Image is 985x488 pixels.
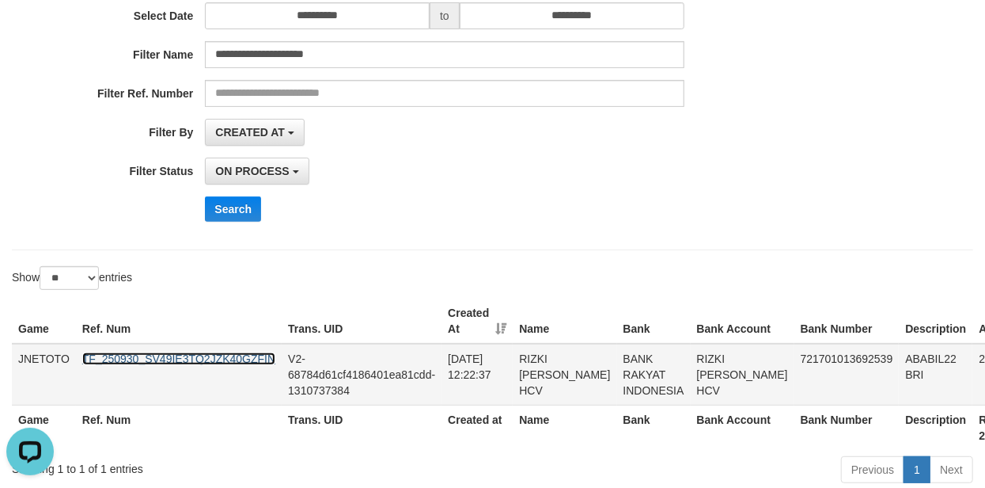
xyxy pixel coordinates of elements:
[215,126,285,139] span: CREATED AT
[617,344,691,406] td: BANK RAKYAT INDONESIA
[40,266,99,290] select: Showentries
[899,299,972,344] th: Description
[6,6,54,54] button: Open LiveChat chat widget
[930,456,973,483] a: Next
[691,405,794,450] th: Bank Account
[617,405,691,450] th: Bank
[282,299,441,344] th: Trans. UID
[76,299,282,344] th: Ref. Num
[899,405,972,450] th: Description
[513,299,616,344] th: Name
[441,344,513,406] td: [DATE] 12:22:37
[215,165,289,177] span: ON PROCESS
[205,196,261,222] button: Search
[794,299,900,344] th: Bank Number
[282,405,441,450] th: Trans. UID
[441,405,513,450] th: Created at
[513,405,616,450] th: Name
[205,119,305,146] button: CREATED AT
[899,344,972,406] td: ABABIL22 BRI
[441,299,513,344] th: Created At: activate to sort column ascending
[12,266,132,290] label: Show entries
[513,344,616,406] td: RIZKI [PERSON_NAME] HCV
[205,158,309,185] button: ON PROCESS
[617,299,691,344] th: Bank
[794,344,900,406] td: 721701013692539
[76,405,282,450] th: Ref. Num
[12,344,76,406] td: JNETOTO
[282,344,441,406] td: V2-68784d61cf4186401ea81cdd-1310737384
[82,353,275,365] a: TF_250930_SV49IE3TQ2JZK40GZFIN
[430,2,460,29] span: to
[12,455,399,477] div: Showing 1 to 1 of 1 entries
[904,456,930,483] a: 1
[841,456,904,483] a: Previous
[691,299,794,344] th: Bank Account
[794,405,900,450] th: Bank Number
[12,405,76,450] th: Game
[12,299,76,344] th: Game
[691,344,794,406] td: RIZKI [PERSON_NAME] HCV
